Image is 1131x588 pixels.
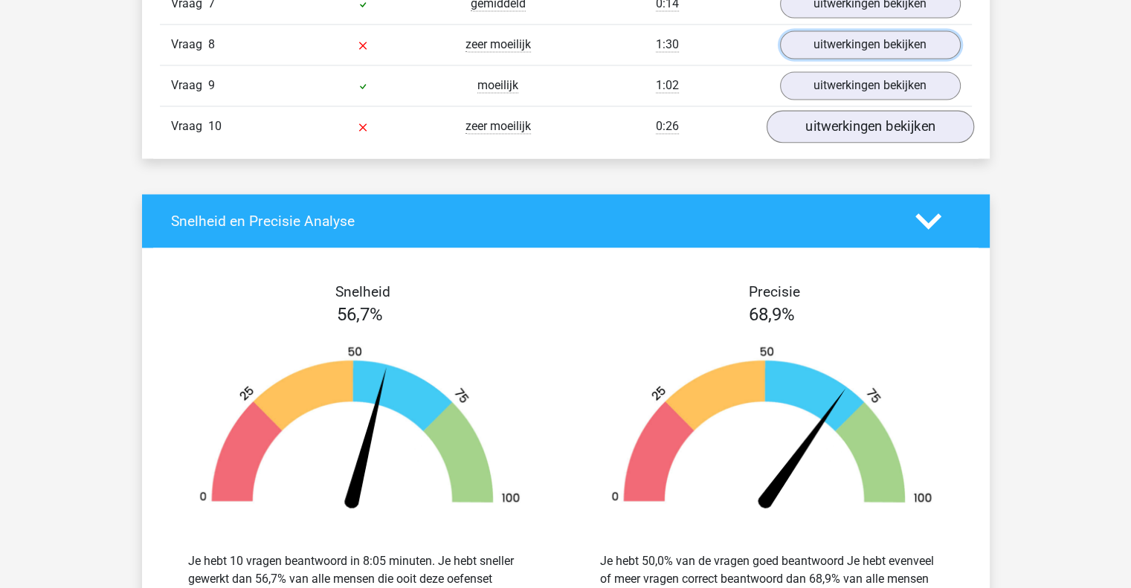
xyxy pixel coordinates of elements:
[465,37,531,52] span: zeer moeilijk
[656,78,679,93] span: 1:02
[656,37,679,52] span: 1:30
[171,36,208,54] span: Vraag
[171,117,208,135] span: Vraag
[208,119,222,133] span: 10
[337,303,383,324] span: 56,7%
[780,71,961,100] a: uitwerkingen bekijken
[171,77,208,94] span: Vraag
[208,37,215,51] span: 8
[583,283,967,300] h4: Precisie
[749,303,795,324] span: 68,9%
[465,119,531,134] span: zeer moeilijk
[477,78,518,93] span: moeilijk
[656,119,679,134] span: 0:26
[766,111,973,143] a: uitwerkingen bekijken
[176,345,544,515] img: 57.25fd9e270242.png
[588,345,956,515] img: 69.37547a6fd988.png
[208,78,215,92] span: 9
[780,30,961,59] a: uitwerkingen bekijken
[171,283,555,300] h4: Snelheid
[171,213,893,230] h4: Snelheid en Precisie Analyse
